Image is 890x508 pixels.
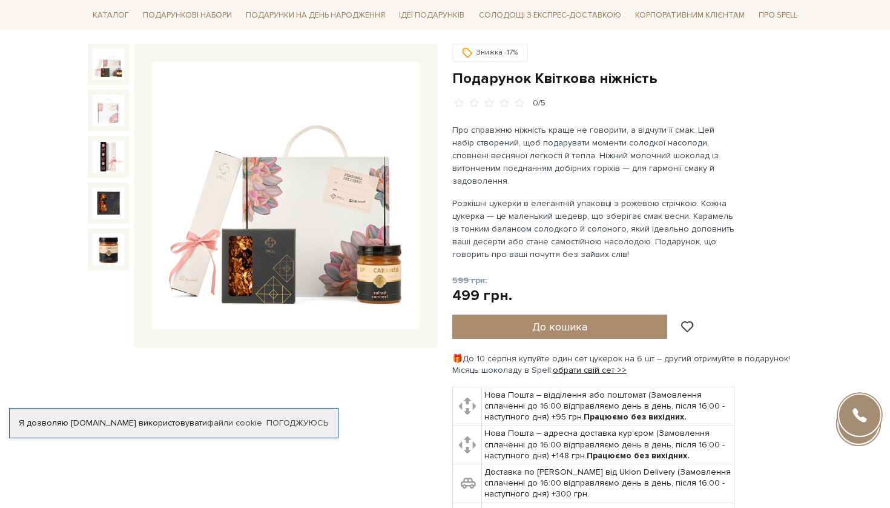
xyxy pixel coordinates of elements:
[93,187,124,219] img: Подарунок Квіткова ніжність
[532,320,587,333] span: До кошика
[452,353,802,375] div: 🎁До 10 серпня купуйте один сет цукерок на 6 шт – другий отримуйте в подарунок! Місяць шоколаду в ...
[474,5,626,25] a: Солодощі з експрес-доставкою
[482,387,734,426] td: Нова Пошта – відділення або поштомат (Замовлення сплаченні до 16:00 відправляємо день в день, піс...
[93,48,124,80] img: Подарунок Квіткова ніжність
[452,286,512,305] div: 499 грн.
[584,412,687,422] b: Працюємо без вихідних.
[266,418,328,429] a: Погоджуюсь
[93,141,124,172] img: Подарунок Квіткова ніжність
[533,98,546,109] div: 0/5
[482,426,734,464] td: Нова Пошта – адресна доставка кур'єром (Замовлення сплаченні до 16:00 відправляємо день в день, п...
[754,6,802,25] span: Про Spell
[587,450,690,461] b: Працюємо без вихідних.
[482,464,734,503] td: Доставка по [PERSON_NAME] від Uklon Delivery (Замовлення сплаченні до 16:00 відправляємо день в д...
[452,44,528,62] div: Знижка -17%
[452,315,667,339] button: До кошика
[93,233,124,265] img: Подарунок Квіткова ніжність
[452,69,802,88] h1: Подарунок Квіткова ніжність
[630,5,750,25] a: Корпоративним клієнтам
[452,124,736,187] p: Про справжню ніжність краще не говорити, а відчути її смак. Цей набір створений, щоб подарувати м...
[10,418,338,429] div: Я дозволяю [DOMAIN_NAME] використовувати
[241,6,390,25] span: Подарунки на День народження
[553,365,627,375] a: обрати свій сет >>
[138,6,237,25] span: Подарункові набори
[152,62,420,330] img: Подарунок Квіткова ніжність
[207,418,262,428] a: файли cookie
[88,6,134,25] span: Каталог
[93,95,124,126] img: Подарунок Квіткова ніжність
[394,6,469,25] span: Ідеї подарунків
[452,275,487,286] span: 599 грн.
[452,197,736,261] p: Розкішні цукерки в елегантній упаковці з рожевою стрічкою. Кожна цукерка — це маленький шедевр, щ...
